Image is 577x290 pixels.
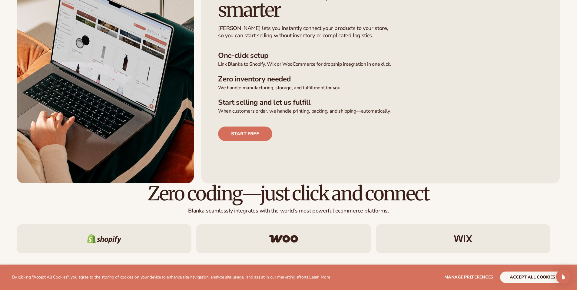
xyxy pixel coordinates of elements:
p: When customers order, we handle printing, packing, and shipping—automatically. [218,108,543,114]
p: We handle manufacturing, storage, and fulfillment for you. [218,85,543,91]
p: [PERSON_NAME] lets you instantly connect your products to your store, so you can start selling wi... [218,25,389,39]
p: Blanka seamlessly integrates with the world’s most powerful ecommerce platforms. [17,207,560,214]
p: By clicking "Accept All Cookies", you agree to the storing of cookies on your device to enhance s... [12,275,330,280]
a: Start free [218,127,272,141]
button: Manage preferences [444,272,493,283]
img: Shopify logo. [87,234,121,244]
p: Link Blanka to Shopify, Wix or WooCommerce for dropship integration in one click. [218,61,543,68]
a: Learn More [309,274,330,280]
h3: Start selling and let us fulfill [218,98,543,107]
h3: Zero inventory needed [218,75,543,84]
h3: One-click setup [218,51,543,60]
button: accept all cookies [500,272,565,283]
div: Open Intercom Messenger [556,269,571,284]
h2: Zero coding—just click and connect [17,183,560,204]
img: Wix logo. [454,235,472,242]
span: Manage preferences [444,274,493,280]
img: Woo commerce logo. [269,235,298,243]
